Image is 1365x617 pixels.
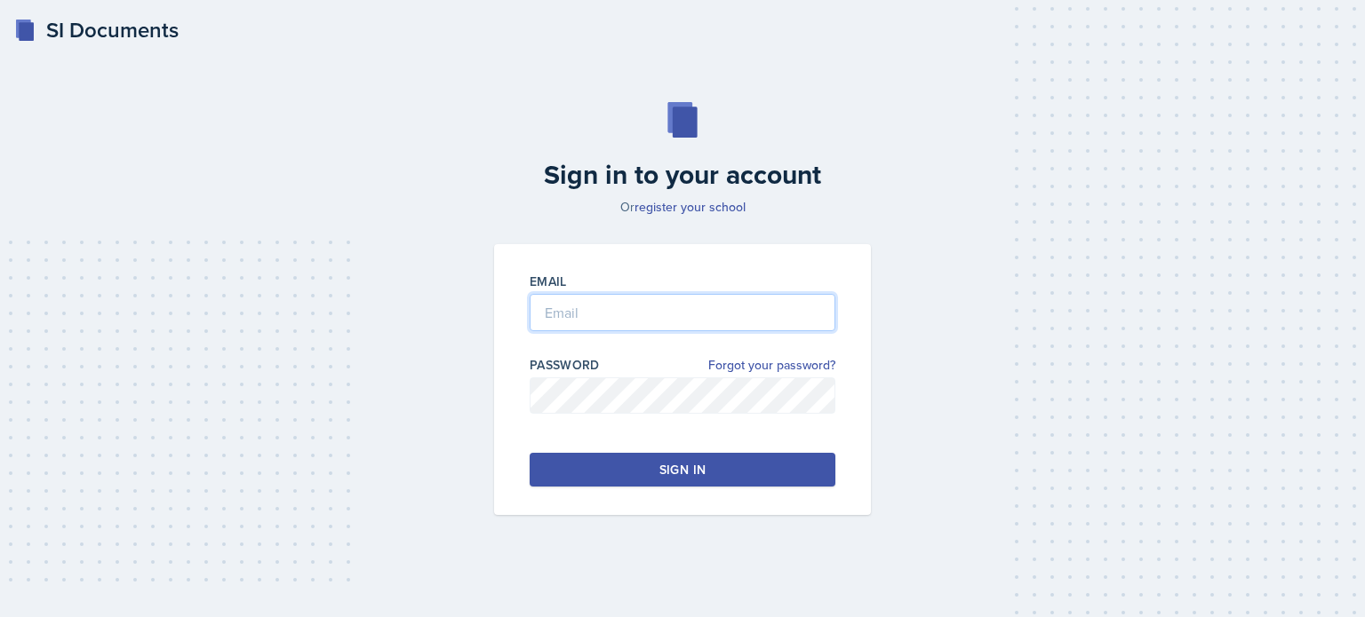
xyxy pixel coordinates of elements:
[14,14,179,46] a: SI Documents
[659,461,706,479] div: Sign in
[483,159,882,191] h2: Sign in to your account
[530,356,600,374] label: Password
[635,198,746,216] a: register your school
[708,356,835,375] a: Forgot your password?
[483,198,882,216] p: Or
[530,273,567,290] label: Email
[530,453,835,486] button: Sign in
[530,294,835,331] input: Email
